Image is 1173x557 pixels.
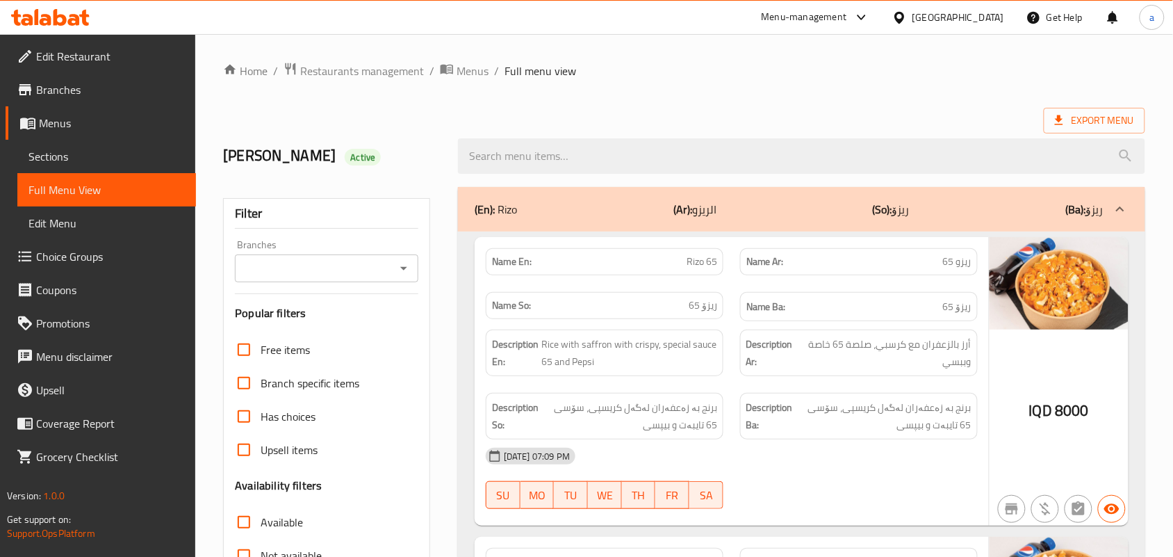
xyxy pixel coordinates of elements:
[1065,495,1092,523] button: Not has choices
[673,199,692,220] b: (Ar):
[440,62,489,80] a: Menus
[7,510,71,528] span: Get support on:
[520,481,555,509] button: MO
[492,399,539,433] strong: Description So:
[802,336,971,370] span: أرز بالزعفران مع كرسبي، صلصة 65 خاصة وببسي
[235,478,322,494] h3: Availability filters
[345,151,381,164] span: Active
[912,10,1004,25] div: [GEOGRAPHIC_DATA]
[554,481,588,509] button: TU
[223,63,268,79] a: Home
[6,373,196,407] a: Upsell
[17,207,196,240] a: Edit Menu
[559,485,582,506] span: TU
[6,273,196,307] a: Coupons
[429,63,434,79] li: /
[1044,108,1145,134] span: Export Menu
[36,48,185,65] span: Edit Restaurant
[498,450,575,463] span: [DATE] 07:09 PM
[762,9,847,26] div: Menu-management
[300,63,424,79] span: Restaurants management
[486,481,520,509] button: SU
[1066,201,1104,218] p: ریزۆ
[261,408,315,425] span: Has choices
[661,485,684,506] span: FR
[235,305,418,321] h3: Popular filters
[458,187,1145,232] div: (En): Rizo(Ar):الريزو(So):ریزۆ(Ba):ریزۆ
[475,199,495,220] b: (En):
[28,148,185,165] span: Sections
[261,375,359,391] span: Branch specific items
[223,145,441,166] h2: [PERSON_NAME]
[36,81,185,98] span: Branches
[6,240,196,273] a: Choice Groups
[492,336,539,370] strong: Description En:
[505,63,576,79] span: Full menu view
[28,215,185,232] span: Edit Menu
[494,63,499,79] li: /
[873,201,910,218] p: ریزۆ
[1029,397,1052,424] span: IQD
[622,481,656,509] button: TH
[6,40,196,73] a: Edit Restaurant
[457,63,489,79] span: Menus
[990,237,1129,330] img: %D8%B1%D9%8A%D8%B2%D9%88_65638958065821102993.jpg
[746,336,799,370] strong: Description Ar:
[695,485,718,506] span: SA
[746,255,784,269] strong: Name Ar:
[1031,495,1059,523] button: Purchased item
[36,382,185,398] span: Upsell
[273,63,278,79] li: /
[7,487,41,505] span: Version:
[6,340,196,373] a: Menu disclaimer
[492,255,532,269] strong: Name En:
[627,485,650,506] span: TH
[17,140,196,173] a: Sections
[746,399,793,433] strong: Description Ba:
[588,481,622,509] button: WE
[6,73,196,106] a: Branches
[492,298,531,313] strong: Name So:
[1149,10,1154,25] span: a
[36,248,185,265] span: Choice Groups
[6,440,196,474] a: Grocery Checklist
[943,255,971,269] span: ريزو 65
[261,514,303,531] span: Available
[6,106,196,140] a: Menus
[796,399,971,433] span: برنج بە زەعفەران لەگەل کریسپی، سۆسی 65 تایبەت و بیپسی
[655,481,689,509] button: FR
[998,495,1026,523] button: Not branch specific item
[345,149,381,166] div: Active
[673,201,716,218] p: الريزو
[689,481,723,509] button: SA
[458,138,1145,174] input: search
[284,62,424,80] a: Restaurants management
[1098,495,1126,523] button: Available
[394,259,413,278] button: Open
[36,348,185,365] span: Menu disclaimer
[526,485,549,506] span: MO
[6,407,196,440] a: Coverage Report
[1055,112,1134,129] span: Export Menu
[36,282,185,298] span: Coupons
[17,173,196,207] a: Full Menu View
[746,298,786,316] strong: Name Ba:
[223,62,1145,80] nav: breadcrumb
[492,485,515,506] span: SU
[7,524,95,542] a: Support.OpsPlatform
[36,449,185,465] span: Grocery Checklist
[39,115,185,131] span: Menus
[475,201,517,218] p: Rizo
[1055,397,1089,424] span: 8000
[261,442,318,458] span: Upsell items
[235,199,418,229] div: Filter
[36,415,185,432] span: Coverage Report
[261,341,310,358] span: Free items
[36,315,185,332] span: Promotions
[689,298,717,313] span: ریزۆ 65
[541,399,717,433] span: برنج بە زەعفەران لەگەل کریسپی، سۆسی 65 تایبەت و بیپسی
[43,487,65,505] span: 1.0.0
[687,255,717,269] span: Rizo 65
[28,181,185,198] span: Full Menu View
[1066,199,1086,220] b: (Ba):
